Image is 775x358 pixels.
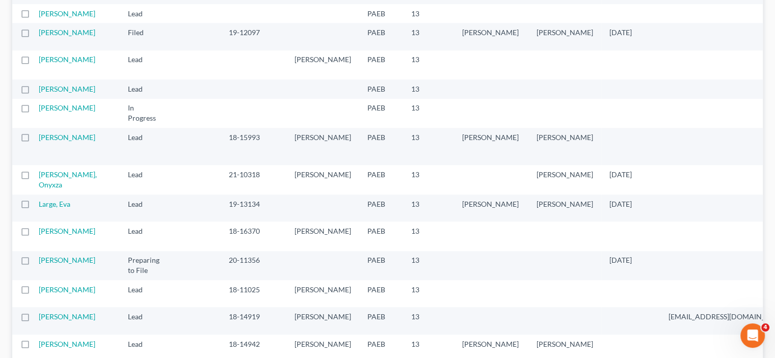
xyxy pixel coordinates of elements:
[39,285,95,294] a: [PERSON_NAME]
[403,79,454,98] td: 13
[39,227,95,235] a: [PERSON_NAME]
[120,4,168,23] td: Lead
[359,128,403,165] td: PAEB
[286,128,359,165] td: [PERSON_NAME]
[359,99,403,128] td: PAEB
[454,195,528,222] td: [PERSON_NAME]
[221,128,286,165] td: 18-15993
[740,323,765,348] iframe: Intercom live chat
[601,165,660,194] td: [DATE]
[403,99,454,128] td: 13
[286,307,359,334] td: [PERSON_NAME]
[39,9,95,18] a: [PERSON_NAME]
[120,307,168,334] td: Lead
[403,222,454,251] td: 13
[221,23,286,50] td: 19-12097
[120,79,168,98] td: Lead
[359,165,403,194] td: PAEB
[528,195,601,222] td: [PERSON_NAME]
[601,251,660,280] td: [DATE]
[528,165,601,194] td: [PERSON_NAME]
[403,4,454,23] td: 13
[39,170,97,189] a: [PERSON_NAME], Onyxza
[286,165,359,194] td: [PERSON_NAME]
[761,323,769,332] span: 4
[403,280,454,307] td: 13
[359,280,403,307] td: PAEB
[39,200,70,208] a: Large, Eva
[120,23,168,50] td: Filed
[221,280,286,307] td: 18-11025
[221,307,286,334] td: 18-14919
[359,307,403,334] td: PAEB
[359,4,403,23] td: PAEB
[39,256,95,264] a: [PERSON_NAME]
[120,128,168,165] td: Lead
[221,222,286,251] td: 18-16370
[120,280,168,307] td: Lead
[221,251,286,280] td: 20-11356
[286,222,359,251] td: [PERSON_NAME]
[39,85,95,93] a: [PERSON_NAME]
[454,23,528,50] td: [PERSON_NAME]
[359,195,403,222] td: PAEB
[359,79,403,98] td: PAEB
[221,165,286,194] td: 21-10318
[359,251,403,280] td: PAEB
[39,312,95,321] a: [PERSON_NAME]
[601,23,660,50] td: [DATE]
[286,50,359,79] td: [PERSON_NAME]
[359,222,403,251] td: PAEB
[39,133,95,142] a: [PERSON_NAME]
[39,340,95,348] a: [PERSON_NAME]
[39,103,95,112] a: [PERSON_NAME]
[120,50,168,79] td: Lead
[403,50,454,79] td: 13
[403,195,454,222] td: 13
[528,128,601,165] td: [PERSON_NAME]
[221,195,286,222] td: 19-13134
[528,23,601,50] td: [PERSON_NAME]
[359,23,403,50] td: PAEB
[403,23,454,50] td: 13
[403,165,454,194] td: 13
[120,99,168,128] td: In Progress
[120,165,168,194] td: Lead
[39,28,95,37] a: [PERSON_NAME]
[454,128,528,165] td: [PERSON_NAME]
[120,251,168,280] td: Preparing to File
[403,128,454,165] td: 13
[403,307,454,334] td: 13
[120,222,168,251] td: Lead
[403,251,454,280] td: 13
[120,195,168,222] td: Lead
[359,50,403,79] td: PAEB
[601,195,660,222] td: [DATE]
[39,55,95,64] a: [PERSON_NAME]
[286,280,359,307] td: [PERSON_NAME]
